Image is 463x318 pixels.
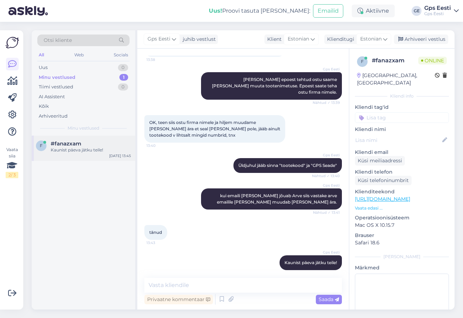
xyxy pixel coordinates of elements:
[209,7,310,15] div: Proovi tasuta [PERSON_NAME]:
[284,260,337,265] span: Kaunist päeva jätku teile!
[424,5,451,11] div: Gps Eesti
[68,125,99,131] span: Minu vestlused
[418,57,447,64] span: Online
[212,77,338,95] span: [PERSON_NAME] epoest tehtud ostu saame [PERSON_NAME] muuta tootenimetuse. Epoest saate teha ostu ...
[146,143,173,148] span: 13:40
[39,64,48,71] div: Uus
[238,163,337,168] span: Üldjuhul jääb sinna "tootekood" ja "GPS Seade"
[357,72,435,87] div: [GEOGRAPHIC_DATA], [GEOGRAPHIC_DATA]
[39,74,75,81] div: Minu vestlused
[355,205,449,211] p: Vaata edasi ...
[424,11,451,17] div: Gps Eesti
[355,188,449,195] p: Klienditeekond
[112,50,130,60] div: Socials
[73,50,85,60] div: Web
[355,232,449,239] p: Brauser
[355,176,412,185] div: Küsi telefoninumbrit
[361,59,364,64] span: f
[118,83,128,91] div: 0
[424,5,459,17] a: Gps EestiGps Eesti
[313,4,343,18] button: Emailid
[412,6,421,16] div: GE
[355,112,449,123] input: Lisa tag
[40,143,43,148] span: f
[355,149,449,156] p: Kliendi email
[39,103,49,110] div: Kõik
[394,35,448,44] div: Arhiveeri vestlus
[217,193,338,205] span: kui emaili [PERSON_NAME] jõuab Arve siis vastake arve emailile [PERSON_NAME] muudab [PERSON_NAME]...
[313,152,340,158] span: Gps Eesti
[6,146,18,178] div: Vaata siia
[146,57,173,62] span: 13:38
[149,120,281,138] span: OK, teen siis ostu firma nimele ja hiljem muudame [PERSON_NAME] ära et seal [PERSON_NAME] pole, j...
[39,113,68,120] div: Arhiveeritud
[313,270,340,276] span: 13:45
[37,50,45,60] div: All
[6,36,19,49] img: Askly Logo
[288,35,309,43] span: Estonian
[144,295,213,304] div: Privaatne kommentaar
[51,147,131,153] div: Kaunist päeva jätku teile!
[148,35,170,43] span: Gps Eesti
[313,67,340,72] span: Gps Eesti
[312,173,340,179] span: Nähtud ✓ 13:40
[51,141,81,147] span: #fanazxam
[355,222,449,229] p: Mac OS X 10.15.7
[355,196,410,202] a: [URL][DOMAIN_NAME]
[209,7,222,14] b: Uus!
[355,254,449,260] div: [PERSON_NAME]
[180,36,216,43] div: juhib vestlust
[355,136,441,144] input: Lisa nimi
[146,240,173,245] span: 13:43
[313,100,340,105] span: Nähtud ✓ 13:39
[355,168,449,176] p: Kliendi telefon
[319,296,339,303] span: Saada
[355,126,449,133] p: Kliendi nimi
[313,210,340,215] span: Nähtud ✓ 13:41
[39,93,65,100] div: AI Assistent
[355,93,449,99] div: Kliendi info
[313,183,340,188] span: Gps Eesti
[118,64,128,71] div: 0
[355,214,449,222] p: Operatsioonisüsteem
[355,156,405,166] div: Küsi meiliaadressi
[355,239,449,247] p: Safari 18.6
[39,83,73,91] div: Tiimi vestlused
[149,230,162,235] span: tänud
[355,104,449,111] p: Kliendi tag'id
[264,36,282,43] div: Klient
[6,172,18,178] div: 2 / 3
[324,36,354,43] div: Klienditugi
[355,264,449,272] p: Märkmed
[372,56,418,65] div: # fanazxam
[352,5,395,17] div: Aktiivne
[313,250,340,255] span: Gps Eesti
[119,74,128,81] div: 1
[360,35,382,43] span: Estonian
[44,37,72,44] span: Otsi kliente
[109,153,131,158] div: [DATE] 13:45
